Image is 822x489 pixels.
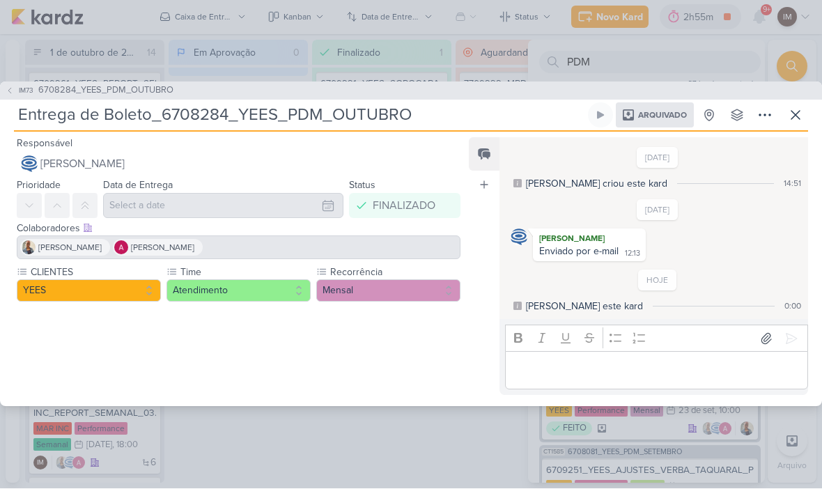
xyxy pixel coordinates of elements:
[38,84,173,98] span: 6708284_YEES_PDM_OUTUBRO
[536,232,643,246] div: [PERSON_NAME]
[349,180,375,192] label: Status
[17,152,460,177] button: [PERSON_NAME]
[103,180,173,192] label: Data de Entrega
[373,198,435,215] div: FINALIZADO
[329,265,460,280] label: Recorrência
[29,265,161,280] label: CLIENTES
[21,156,38,173] img: Caroline Traven De Andrade
[38,242,102,254] span: [PERSON_NAME]
[166,280,311,302] button: Atendimento
[17,138,72,150] label: Responsável
[505,325,808,352] div: Editor toolbar
[17,180,61,192] label: Prioridade
[539,246,619,258] div: Enviado por e-mail
[595,110,606,121] div: Ligar relógio
[616,103,694,128] div: Arquivado
[14,103,585,128] input: Kard Sem Título
[505,352,808,390] div: Editor editing area: main
[638,111,687,120] span: Arquivado
[784,300,801,313] div: 0:00
[40,156,125,173] span: [PERSON_NAME]
[316,280,460,302] button: Mensal
[17,222,460,236] div: Colaboradores
[179,265,311,280] label: Time
[349,194,460,219] button: FINALIZADO
[511,229,527,246] img: Caroline Traven De Andrade
[526,177,667,192] div: [PERSON_NAME] criou este kard
[114,241,128,255] img: Alessandra Gomes
[526,300,643,314] div: [PERSON_NAME] este kard
[6,84,173,98] button: IM73 6708284_YEES_PDM_OUTUBRO
[17,280,161,302] button: YEES
[625,249,640,260] div: 12:13
[103,194,343,219] input: Select a date
[784,178,801,190] div: 14:51
[131,242,194,254] span: [PERSON_NAME]
[22,241,36,255] img: Iara Santos
[17,86,36,96] span: IM73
